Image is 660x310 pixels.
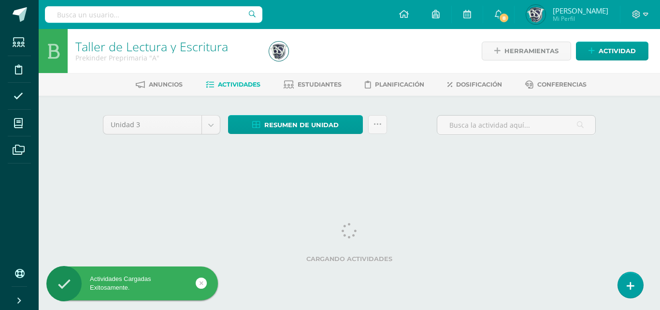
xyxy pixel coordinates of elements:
span: Unidad 3 [111,116,194,134]
div: Actividades Cargadas Exitosamente. [46,275,218,292]
span: Anuncios [149,81,183,88]
input: Busca un usuario... [45,6,262,23]
a: Actividades [206,77,260,92]
a: Estudiantes [284,77,342,92]
a: Dosificación [447,77,502,92]
div: Prekinder Preprimaria 'A' [75,53,258,62]
span: Actividades [218,81,260,88]
span: Actividad [599,42,636,60]
a: Conferencias [525,77,587,92]
span: [PERSON_NAME] [553,6,608,15]
span: Dosificación [456,81,502,88]
h1: Taller de Lectura y Escritura [75,40,258,53]
span: Conferencias [537,81,587,88]
span: 8 [499,13,509,23]
a: Resumen de unidad [228,115,363,134]
label: Cargando actividades [103,255,596,263]
a: Taller de Lectura y Escritura [75,38,228,55]
input: Busca la actividad aquí... [437,116,595,134]
img: 92f9e14468566f89e5818136acd33899.png [269,42,288,61]
span: Estudiantes [298,81,342,88]
span: Herramientas [504,42,559,60]
img: 92f9e14468566f89e5818136acd33899.png [526,5,545,24]
a: Unidad 3 [103,116,220,134]
span: Planificación [375,81,424,88]
span: Resumen de unidad [264,116,339,134]
a: Planificación [365,77,424,92]
a: Herramientas [482,42,571,60]
a: Actividad [576,42,648,60]
span: Mi Perfil [553,15,608,23]
a: Anuncios [136,77,183,92]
